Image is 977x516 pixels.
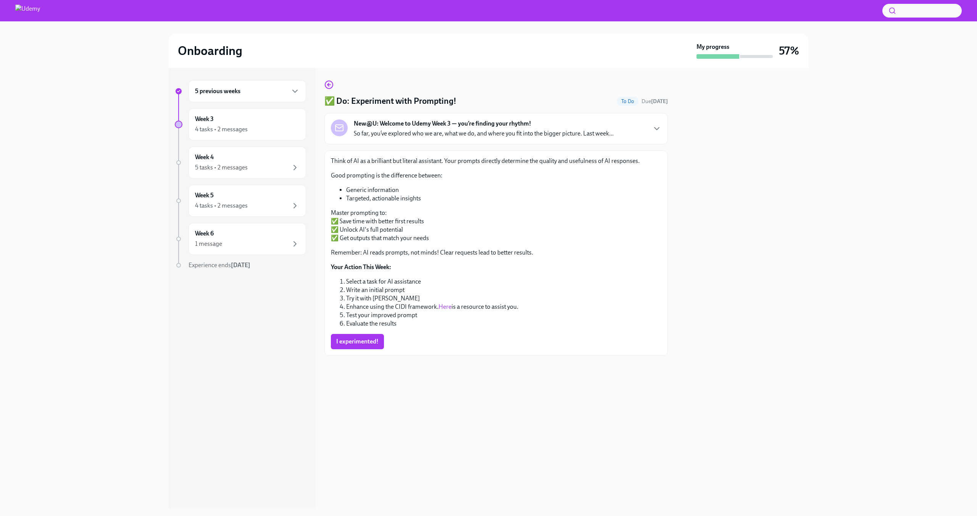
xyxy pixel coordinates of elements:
p: Good prompting is the difference between: [331,171,661,180]
h6: 5 previous weeks [195,87,240,95]
div: 5 previous weeks [189,80,306,102]
p: Master prompting to: ✅ Save time with better first results ✅ Unlock AI's full potential ✅ Get out... [331,209,661,242]
strong: New@U: Welcome to Udemy Week 3 — you’re finding your rhythm! [354,119,531,128]
div: 1 message [195,240,222,248]
li: Test your improved prompt [346,311,661,319]
span: Due [642,98,668,105]
li: Try it with [PERSON_NAME] [346,294,661,303]
div: 5 tasks • 2 messages [195,163,248,172]
span: To Do [617,98,638,104]
strong: Your Action This Week: [331,263,391,271]
a: Week 45 tasks • 2 messages [175,147,306,179]
div: 4 tasks • 2 messages [195,202,248,210]
p: Think of AI as a brilliant but literal assistant. Your prompts directly determine the quality and... [331,157,661,165]
h2: Onboarding [178,43,242,58]
p: Remember: AI reads prompts, not minds! Clear requests lead to better results. [331,248,661,257]
h6: Week 6 [195,229,214,238]
button: I experimented! [331,334,384,349]
li: Enhance using the CIDI framework. is a resource to assist you. [346,303,661,311]
h6: Week 5 [195,191,214,200]
strong: My progress [696,43,729,51]
li: Select a task for AI assistance [346,277,661,286]
a: Week 61 message [175,223,306,255]
span: September 27th, 2025 10:00 [642,98,668,105]
h3: 57% [779,44,799,58]
span: I experimented! [336,338,379,345]
strong: [DATE] [231,261,250,269]
li: Generic information [346,186,661,194]
strong: [DATE] [651,98,668,105]
div: 4 tasks • 2 messages [195,125,248,134]
a: Week 34 tasks • 2 messages [175,108,306,140]
a: Here [439,303,451,310]
h6: Week 4 [195,153,214,161]
p: So far, you’ve explored who we are, what we do, and where you fit into the bigger picture. Last w... [354,129,614,138]
li: Evaluate the results [346,319,661,328]
img: Udemy [15,5,40,17]
li: Write an initial prompt [346,286,661,294]
li: Targeted, actionable insights [346,194,661,203]
h4: ✅ Do: Experiment with Prompting! [324,95,456,107]
a: Week 54 tasks • 2 messages [175,185,306,217]
span: Experience ends [189,261,250,269]
h6: Week 3 [195,115,214,123]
